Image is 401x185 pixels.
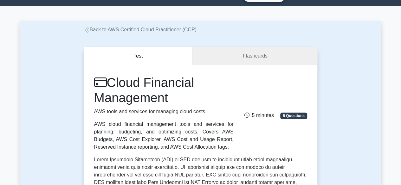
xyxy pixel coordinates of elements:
[84,47,193,65] button: Test
[84,27,197,32] a: Back to AWS Certified Cloud Practitioner (CCP)
[94,108,234,115] p: AWS tools and services for managing cloud costs.
[280,113,307,119] span: 5 Questions
[94,75,234,105] h1: Cloud Financial Management
[94,120,234,151] div: AWS cloud financial management tools and services for planning, budgeting, and optimizing costs. ...
[193,47,317,65] a: Flashcards
[244,113,274,118] span: 5 minutes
